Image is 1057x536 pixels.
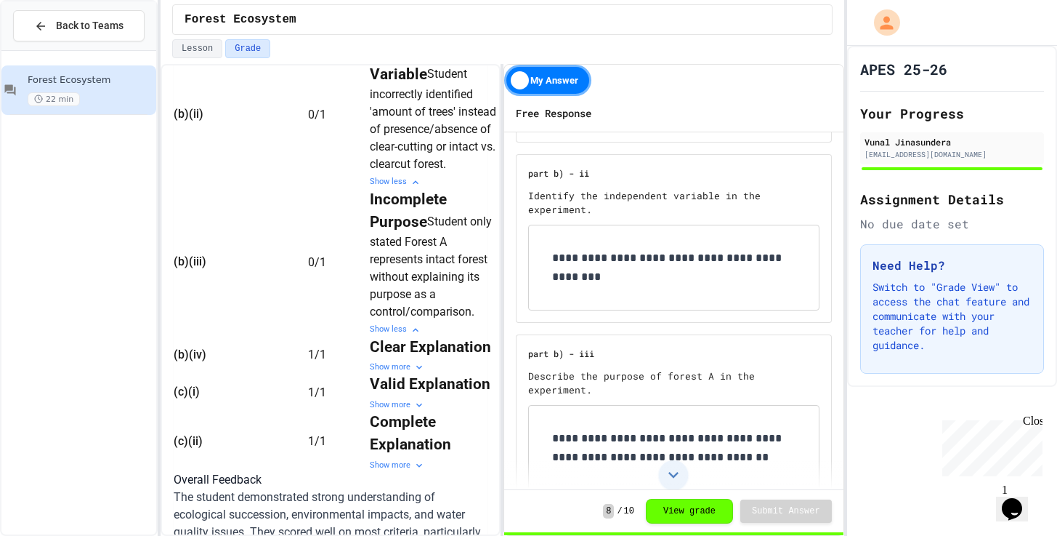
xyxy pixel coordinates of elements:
[860,103,1044,124] h2: Your Progress
[646,499,733,524] button: View grade
[315,108,326,121] span: / 1
[174,433,283,450] div: (c)(ii)
[528,167,807,180] h6: part b) - ii
[28,74,153,87] span: Forest Ecosystem
[315,348,326,361] span: / 1
[13,10,145,41] button: Back to Teams
[308,385,315,399] span: 1
[370,41,501,173] div: Student incorrectly identified 'amount of trees' instead of presence/absence of clear-cutting or ...
[315,385,326,399] span: / 1
[174,346,283,364] div: (b)(iv)
[872,280,1032,353] p: Switch to "Grade View" to access the chat feature and communicate with your teacher for help and ...
[370,188,501,321] div: Student only stated Forest A represents intact forest without explaining its purpose as a control...
[370,338,491,356] strong: Clear Explanation
[185,11,296,28] span: Forest Ecosystem
[370,191,450,231] strong: Incomplete Purpose
[370,413,451,453] strong: Complete Explanation
[617,505,622,517] span: /
[860,215,1044,233] div: No due date set
[174,383,283,401] div: (c)(i)
[740,500,832,523] button: Submit Answer
[315,434,326,448] span: / 1
[936,415,1042,476] iframe: chat widget
[528,369,819,396] p: Describe the purpose of forest A in the experiment.
[370,176,501,188] div: Show less
[28,92,80,106] span: 22 min
[996,478,1042,521] iframe: chat widget
[528,347,807,361] h6: part b) - iii
[308,108,315,121] span: 0
[225,39,270,58] button: Grade
[872,257,1032,274] h3: Need Help?
[6,6,100,92] div: Chat with us now!Close
[370,324,501,336] div: Show less
[370,460,501,472] div: Show more
[174,253,283,271] div: (b)(iii)
[864,135,1040,148] div: Vunal Jinasundera
[516,105,591,123] h6: Free Response
[308,434,315,448] span: 1
[860,189,1044,209] h2: Assignment Details
[370,361,501,374] div: Show more
[315,255,326,269] span: / 1
[56,18,123,33] span: Back to Teams
[308,348,315,361] span: 1
[603,504,614,519] span: 8
[172,39,222,58] button: Lesson
[864,149,1040,160] div: [EMAIL_ADDRESS][DOMAIN_NAME]
[752,505,820,517] span: Submit Answer
[860,59,947,79] h1: APES 25-26
[174,105,283,123] div: (b)(ii)
[370,375,490,393] strong: Valid Explanation
[859,6,904,39] div: My Account
[308,255,315,269] span: 0
[370,399,501,412] div: Show more
[528,189,819,216] p: Identify the independent variable in the experiment.
[174,471,487,489] h6: Overall Feedback
[624,505,634,517] span: 10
